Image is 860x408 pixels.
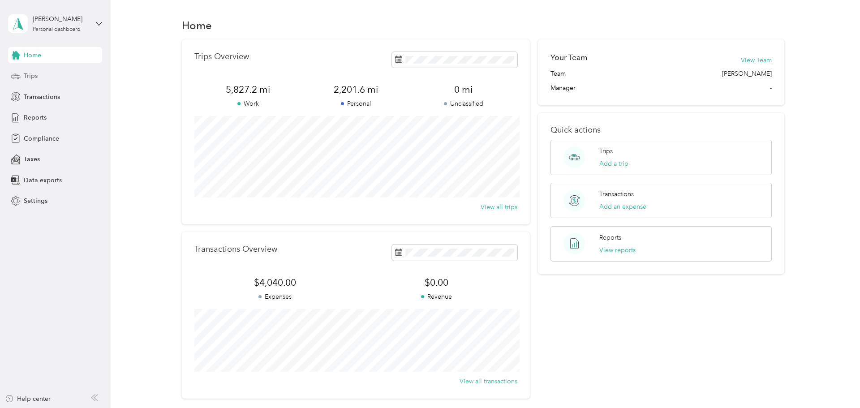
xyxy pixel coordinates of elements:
span: Taxes [24,155,40,164]
span: Data exports [24,176,62,185]
button: View Team [741,56,772,65]
button: Add an expense [599,202,646,211]
span: Trips [24,71,38,81]
p: Reports [599,233,621,242]
p: Personal [302,99,410,108]
span: Transactions [24,92,60,102]
p: Work [194,99,302,108]
span: Settings [24,196,47,206]
span: 2,201.6 mi [302,83,410,96]
h2: Your Team [550,52,587,63]
p: Trips Overview [194,52,249,61]
span: 0 mi [410,83,518,96]
p: Transactions Overview [194,245,277,254]
p: Transactions [599,189,634,199]
button: Help center [5,394,51,404]
span: Manager [550,83,576,93]
p: Unclassified [410,99,518,108]
span: [PERSON_NAME] [722,69,772,78]
h1: Home [182,21,212,30]
span: 5,827.2 mi [194,83,302,96]
iframe: Everlance-gr Chat Button Frame [810,358,860,408]
span: Compliance [24,134,59,143]
button: View reports [599,245,636,255]
p: Expenses [194,292,356,301]
span: - [770,83,772,93]
p: Trips [599,146,613,156]
p: Revenue [356,292,517,301]
button: View all trips [481,202,517,212]
span: $4,040.00 [194,276,356,289]
span: Home [24,51,41,60]
span: $0.00 [356,276,517,289]
span: Reports [24,113,47,122]
div: Personal dashboard [33,27,81,32]
p: Quick actions [550,125,772,135]
button: Add a trip [599,159,628,168]
button: View all transactions [460,377,517,386]
span: Team [550,69,566,78]
div: [PERSON_NAME] [33,14,89,24]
